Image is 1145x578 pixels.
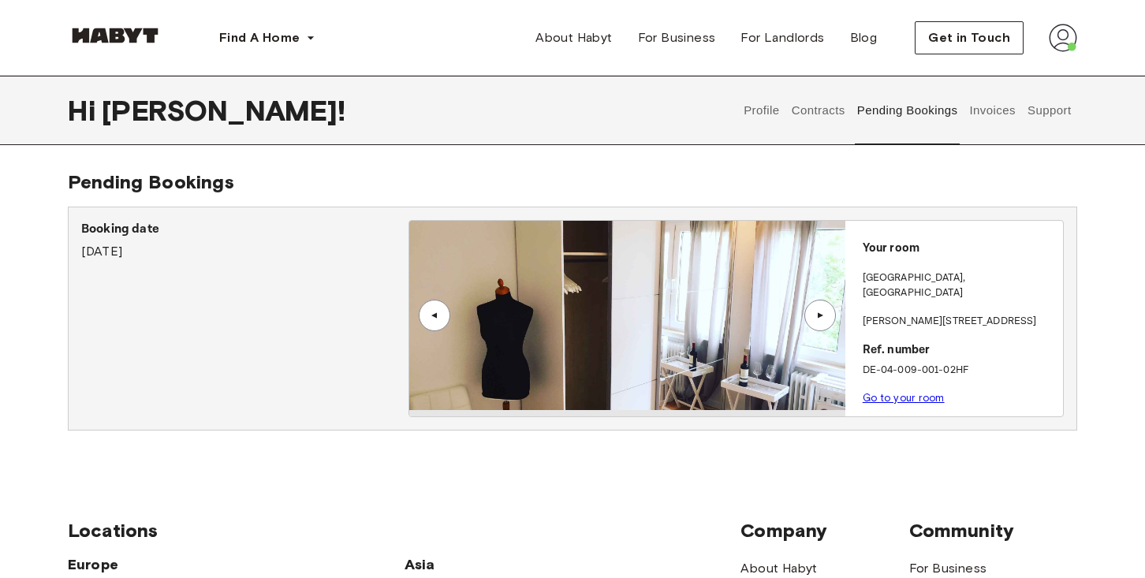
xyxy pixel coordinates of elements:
[523,22,625,54] a: About Habyt
[968,76,1017,145] button: Invoices
[102,94,345,127] span: [PERSON_NAME] !
[68,28,162,43] img: Habyt
[837,22,890,54] a: Blog
[1049,24,1077,52] img: avatar
[855,76,960,145] button: Pending Bookings
[789,76,847,145] button: Contracts
[81,220,408,261] div: [DATE]
[928,28,1010,47] span: Get in Touch
[638,28,716,47] span: For Business
[405,555,572,574] span: Asia
[68,519,740,543] span: Locations
[409,221,845,410] img: Image of the room
[915,21,1024,54] button: Get in Touch
[535,28,612,47] span: About Habyt
[740,519,908,543] span: Company
[81,220,408,239] p: Booking date
[1025,76,1073,145] button: Support
[863,363,1057,378] p: DE-04-009-001-02HF
[68,555,405,574] span: Europe
[909,559,987,578] a: For Business
[863,392,945,404] a: Go to your room
[742,76,782,145] button: Profile
[740,559,817,578] a: About Habyt
[863,270,1057,301] p: [GEOGRAPHIC_DATA] , [GEOGRAPHIC_DATA]
[863,314,1057,330] p: [PERSON_NAME][STREET_ADDRESS]
[738,76,1077,145] div: user profile tabs
[207,22,328,54] button: Find A Home
[863,341,1057,360] p: Ref. number
[427,311,442,320] div: ▲
[68,170,234,193] span: Pending Bookings
[850,28,878,47] span: Blog
[728,22,837,54] a: For Landlords
[812,311,828,320] div: ▲
[68,94,102,127] span: Hi
[909,519,1077,543] span: Community
[219,28,300,47] span: Find A Home
[863,240,1057,258] p: Your room
[740,28,824,47] span: For Landlords
[625,22,729,54] a: For Business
